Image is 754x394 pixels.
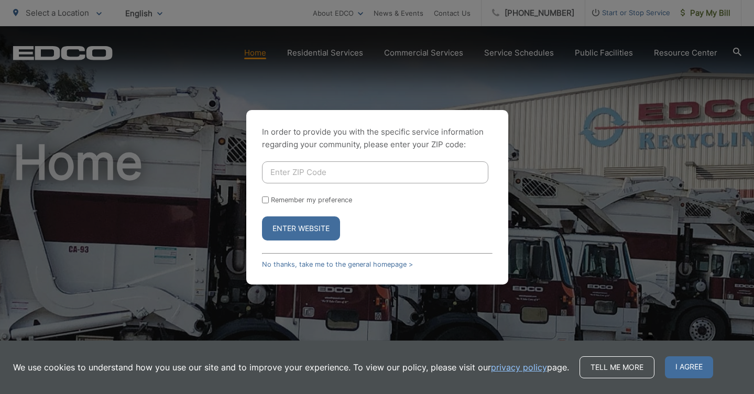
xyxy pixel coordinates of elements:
[491,361,547,374] a: privacy policy
[262,126,493,151] p: In order to provide you with the specific service information regarding your community, please en...
[262,161,488,183] input: Enter ZIP Code
[665,356,713,378] span: I agree
[580,356,654,378] a: Tell me more
[13,361,569,374] p: We use cookies to understand how you use our site and to improve your experience. To view our pol...
[262,260,413,268] a: No thanks, take me to the general homepage >
[262,216,340,240] button: Enter Website
[271,196,352,204] label: Remember my preference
